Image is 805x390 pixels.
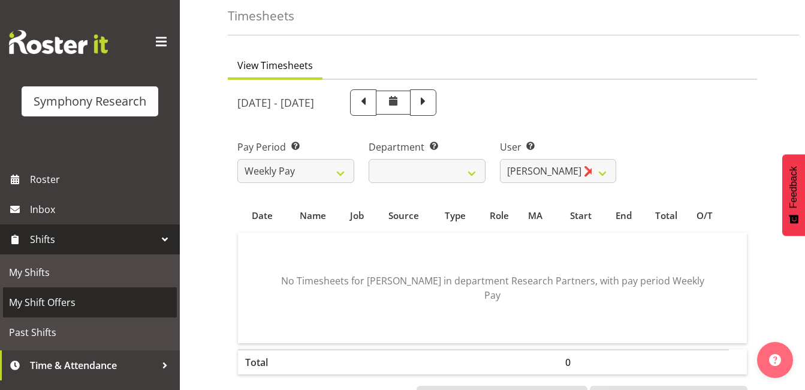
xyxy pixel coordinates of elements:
label: Pay Period [237,140,354,154]
a: Past Shifts [3,317,177,347]
span: Source [388,209,419,223]
a: My Shifts [3,257,177,287]
span: Inbox [30,200,174,218]
span: Type [445,209,466,223]
div: Symphony Research [34,92,146,110]
span: Start [570,209,592,223]
th: Total [238,349,287,374]
span: MA [528,209,542,223]
a: My Shift Offers [3,287,177,317]
span: View Timesheets [237,58,313,73]
span: Time & Attendance [30,356,156,374]
span: Date [252,209,273,223]
span: Role [490,209,509,223]
p: No Timesheets for [PERSON_NAME] in department Research Partners, with pay period Weekly Pay [276,274,708,302]
span: Total [655,209,677,223]
span: End [616,209,632,223]
th: 0 [558,349,604,374]
h5: [DATE] - [DATE] [237,96,314,109]
img: help-xxl-2.png [769,354,781,366]
span: Feedback [788,166,799,208]
label: Department [369,140,486,154]
img: Rosterit website logo [9,30,108,54]
h4: Timesheets [228,9,294,23]
span: My Shift Offers [9,293,171,311]
label: User [500,140,617,154]
button: Feedback - Show survey [782,154,805,236]
span: Roster [30,170,174,188]
span: O/T [697,209,713,223]
span: My Shifts [9,263,171,281]
span: Past Shifts [9,323,171,341]
span: Name [300,209,326,223]
span: Job [350,209,364,223]
span: Shifts [30,230,156,248]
